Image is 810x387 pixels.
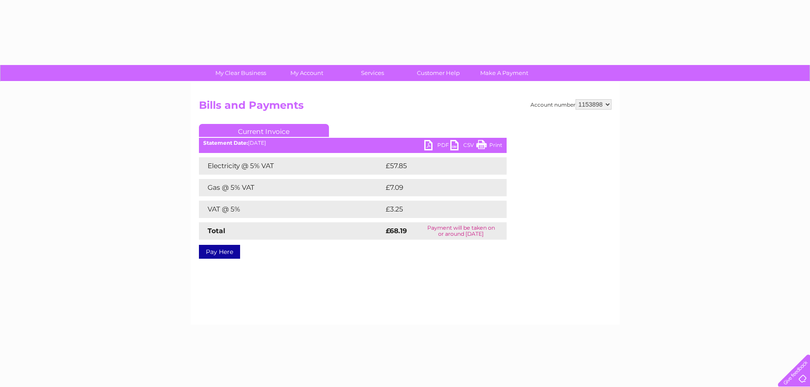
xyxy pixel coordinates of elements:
[199,140,507,146] div: [DATE]
[424,140,450,153] a: PDF
[386,227,407,235] strong: £68.19
[384,201,486,218] td: £3.25
[199,201,384,218] td: VAT @ 5%
[271,65,342,81] a: My Account
[337,65,408,81] a: Services
[203,140,248,146] b: Statement Date:
[205,65,277,81] a: My Clear Business
[403,65,474,81] a: Customer Help
[384,179,486,196] td: £7.09
[208,227,225,235] strong: Total
[199,245,240,259] a: Pay Here
[476,140,502,153] a: Print
[199,124,329,137] a: Current Invoice
[199,179,384,196] td: Gas @ 5% VAT
[530,99,612,110] div: Account number
[450,140,476,153] a: CSV
[199,99,612,116] h2: Bills and Payments
[416,222,507,240] td: Payment will be taken on or around [DATE]
[384,157,489,175] td: £57.85
[468,65,540,81] a: Make A Payment
[199,157,384,175] td: Electricity @ 5% VAT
